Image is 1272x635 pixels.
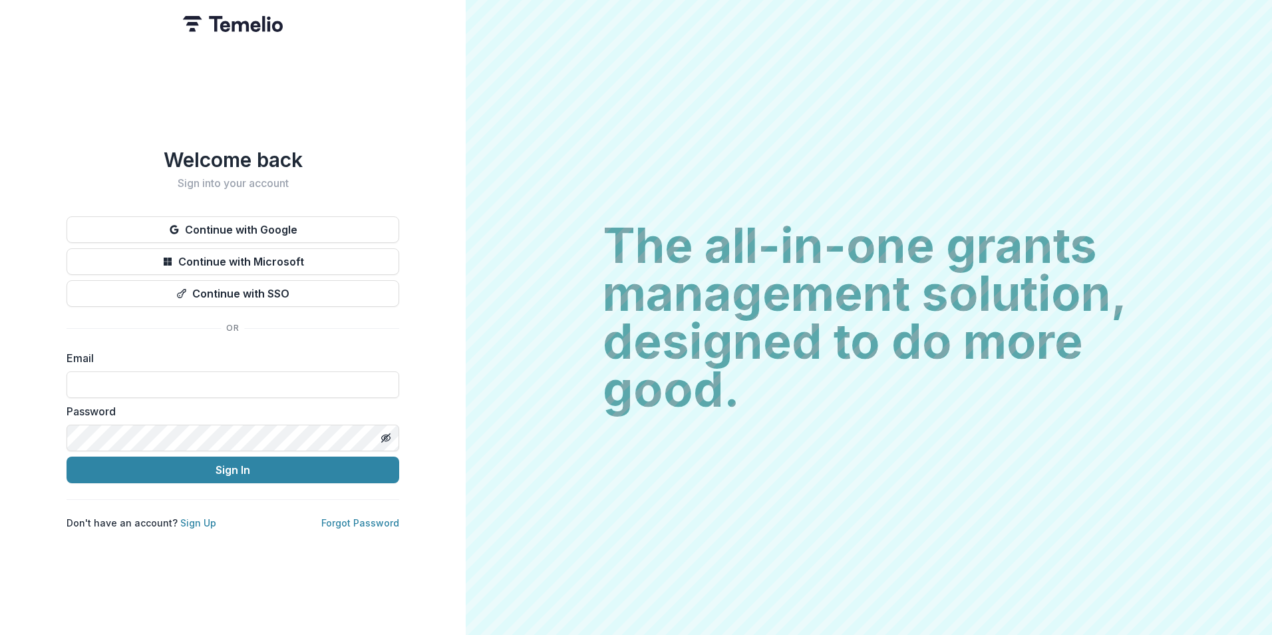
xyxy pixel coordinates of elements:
label: Password [67,403,391,419]
button: Sign In [67,457,399,483]
a: Sign Up [180,517,216,529]
a: Forgot Password [321,517,399,529]
button: Continue with Google [67,216,399,243]
label: Email [67,350,391,366]
h1: Welcome back [67,148,399,172]
button: Continue with Microsoft [67,248,399,275]
button: Continue with SSO [67,280,399,307]
p: Don't have an account? [67,516,216,530]
img: Temelio [183,16,283,32]
button: Toggle password visibility [375,427,397,449]
h2: Sign into your account [67,177,399,190]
